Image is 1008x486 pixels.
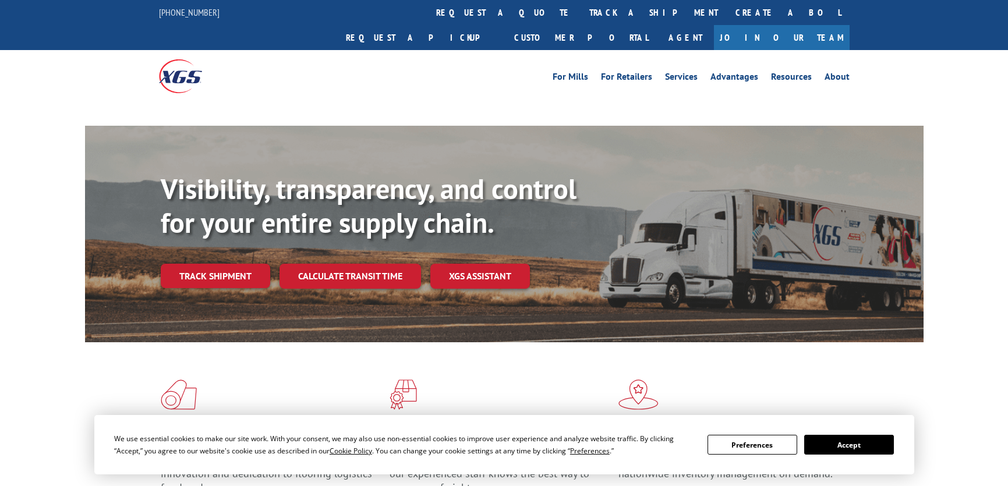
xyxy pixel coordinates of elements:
a: Customer Portal [505,25,657,50]
a: Join Our Team [714,25,850,50]
div: Cookie Consent Prompt [94,415,914,474]
span: Preferences [570,446,610,456]
a: Advantages [710,72,758,85]
a: Agent [657,25,714,50]
span: Cookie Policy [330,446,372,456]
a: For Retailers [601,72,652,85]
div: We use essential cookies to make our site work. With your consent, we may also use non-essential ... [114,432,694,457]
img: xgs-icon-focused-on-flooring-red [390,379,417,410]
b: Visibility, transparency, and control for your entire supply chain. [161,171,576,240]
a: For Mills [553,72,588,85]
a: Request a pickup [337,25,505,50]
img: xgs-icon-total-supply-chain-intelligence-red [161,379,197,410]
a: Track shipment [161,264,270,288]
a: XGS ASSISTANT [430,264,530,289]
a: Services [665,72,698,85]
a: Resources [771,72,812,85]
a: Calculate transit time [280,264,421,289]
a: About [825,72,850,85]
a: [PHONE_NUMBER] [159,6,220,18]
button: Accept [804,435,894,455]
button: Preferences [708,435,797,455]
img: xgs-icon-flagship-distribution-model-red [618,379,659,410]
